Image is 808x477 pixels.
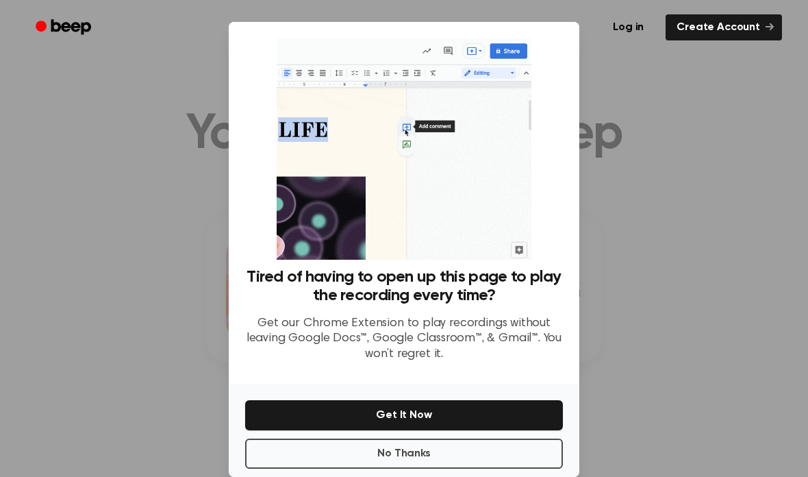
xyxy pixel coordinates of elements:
a: Beep [26,14,103,41]
h3: Tired of having to open up this page to play the recording every time? [245,268,563,305]
button: Get It Now [245,400,563,430]
img: Beep extension in action [277,38,531,260]
button: No Thanks [245,439,563,469]
a: Log in [599,12,657,43]
a: Create Account [666,14,782,40]
p: Get our Chrome Extension to play recordings without leaving Google Docs™, Google Classroom™, & Gm... [245,316,563,363]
